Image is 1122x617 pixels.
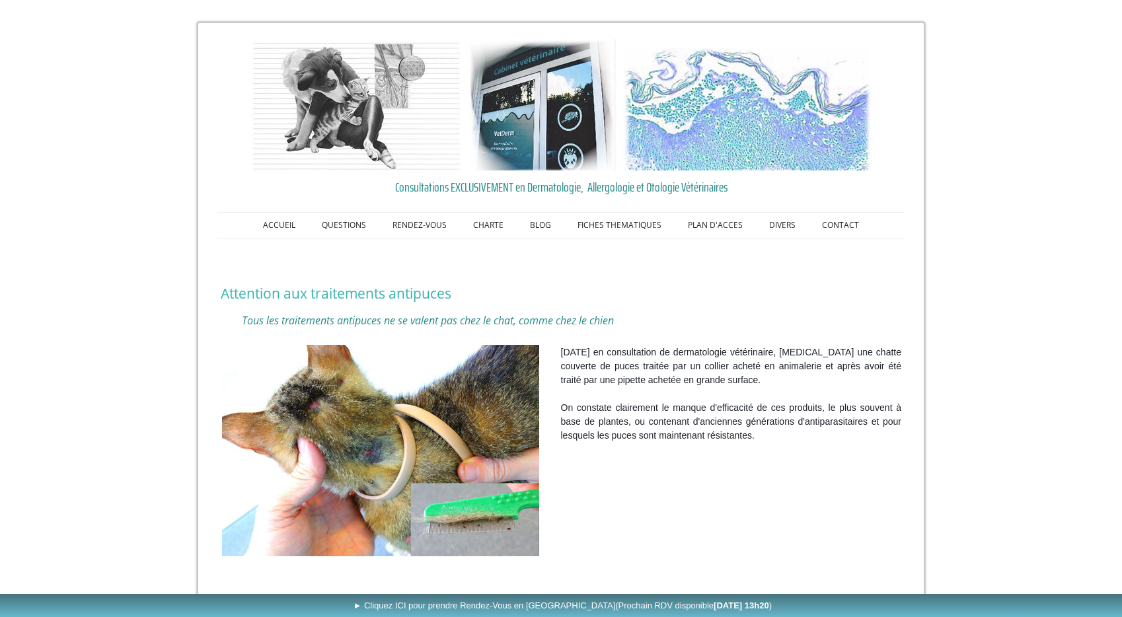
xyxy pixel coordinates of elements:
span: (Prochain RDV disponible ) [615,600,772,610]
a: DIVERS [756,213,809,238]
em: Tous les traitements antipuces ne se valent pas chez le chat, comme chez le chien [242,313,614,328]
a: CONTACT [809,213,872,238]
a: QUESTIONS [309,213,379,238]
a: RENDEZ-VOUS [379,213,460,238]
a: PLAN D'ACCES [675,213,756,238]
a: FICHES THEMATIQUES [564,213,675,238]
b: [DATE] 13h20 [714,600,769,610]
span: On constate clairement le manque d'efficacité de ces produits, le plus souvent à base de plantes,... [561,402,902,441]
h1: Attention aux traitements antipuces [221,285,901,302]
span: ► Cliquez ICI pour prendre Rendez-Vous en [GEOGRAPHIC_DATA] [353,600,772,610]
a: BLOG [517,213,564,238]
a: CHARTE [460,213,517,238]
a: ACCUEIL [250,213,309,238]
span: [DATE] en consultation de dermatologie vétérinaire, [MEDICAL_DATA] une chatte couverte de puces t... [561,347,902,385]
a: Consultations EXCLUSIVEMENT en Dermatologie, Allergologie et Otologie Vétérinaires [221,177,901,197]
